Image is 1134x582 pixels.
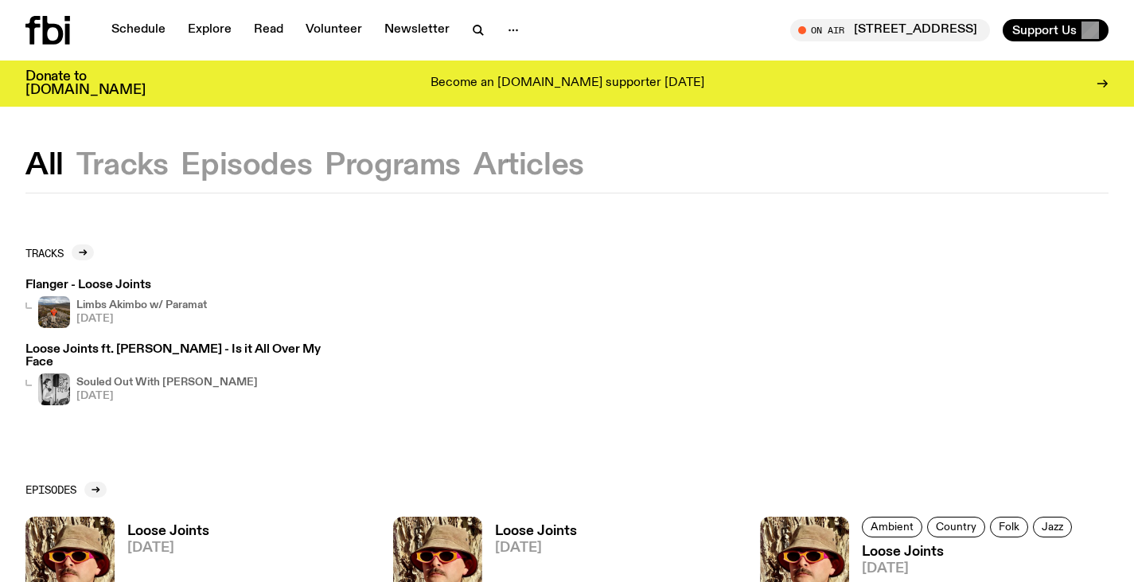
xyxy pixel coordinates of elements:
h3: Donate to [DOMAIN_NAME] [25,70,146,97]
h4: Limbs Akimbo w/ Paramat [76,300,207,311]
img: black and white photo of izzy djing. there is a desk in front of her with DJ decks, bottles of dr... [38,373,70,405]
a: Read [244,19,293,41]
a: Schedule [102,19,175,41]
h3: Loose Joints [495,525,577,538]
h3: Loose Joints ft. [PERSON_NAME] - Is it All Over My Face [25,344,331,368]
h2: Tracks [25,247,64,259]
span: [DATE] [495,541,577,555]
a: Tracks [25,244,94,260]
a: Explore [178,19,241,41]
span: Ambient [871,521,914,533]
button: Episodes [181,151,312,180]
a: Loose Joints ft. [PERSON_NAME] - Is it All Over My Faceblack and white photo of izzy djing. there... [25,344,331,404]
span: Folk [999,521,1019,533]
a: Folk [990,517,1028,537]
button: Support Us [1003,19,1109,41]
span: [DATE] [76,391,258,401]
span: [DATE] [76,314,207,324]
button: Programs [325,151,461,180]
button: Articles [473,151,584,180]
p: Become an [DOMAIN_NAME] supporter [DATE] [431,76,704,91]
h2: Episodes [25,483,76,495]
span: [DATE] [127,541,209,555]
h3: Loose Joints [862,545,1077,559]
a: Ambient [862,517,922,537]
button: Tracks [76,151,169,180]
a: Flanger - Loose JointsLimbs Akimbo w/ Paramat[DATE] [25,279,207,328]
a: Newsletter [375,19,459,41]
h4: Souled Out With [PERSON_NAME] [76,377,258,388]
span: Support Us [1012,23,1077,37]
a: Jazz [1033,517,1072,537]
a: Country [927,517,985,537]
span: Country [936,521,976,533]
h3: Loose Joints [127,525,209,538]
span: [DATE] [862,562,1077,576]
button: On Air[STREET_ADDRESS] [790,19,990,41]
button: All [25,151,64,180]
a: Volunteer [296,19,372,41]
h3: Flanger - Loose Joints [25,279,207,291]
a: Episodes [25,482,107,498]
span: Jazz [1042,521,1063,533]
